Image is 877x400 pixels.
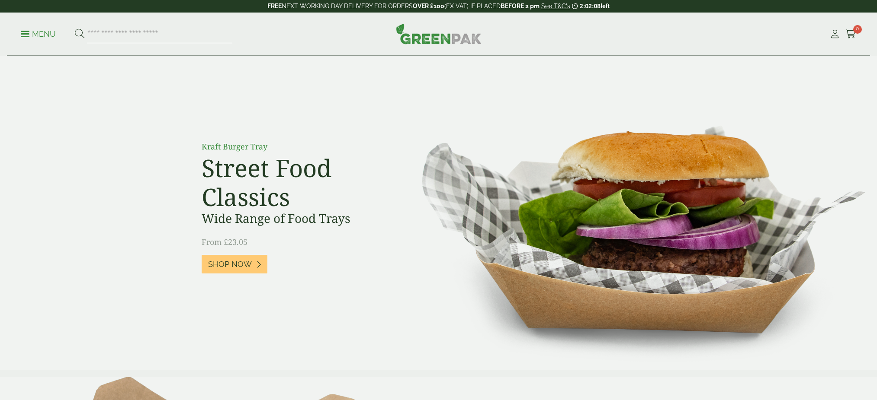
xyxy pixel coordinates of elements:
[202,141,396,152] p: Kraft Burger Tray
[541,3,570,10] a: See T&C's
[413,3,444,10] strong: OVER £100
[845,28,856,41] a: 0
[580,3,601,10] span: 2:02:08
[267,3,282,10] strong: FREE
[395,56,877,370] img: Street Food Classics
[202,255,267,273] a: Shop Now
[202,237,247,247] span: From £23.05
[21,29,56,38] a: Menu
[845,30,856,38] i: Cart
[853,25,862,34] span: 0
[396,23,482,44] img: GreenPak Supplies
[202,153,396,211] h2: Street Food Classics
[601,3,610,10] span: left
[829,30,840,38] i: My Account
[202,211,396,226] h3: Wide Range of Food Trays
[208,260,252,269] span: Shop Now
[501,3,540,10] strong: BEFORE 2 pm
[21,29,56,39] p: Menu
